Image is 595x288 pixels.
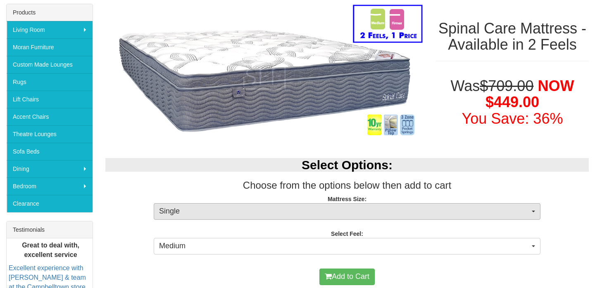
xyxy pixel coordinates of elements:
[154,203,540,220] button: Single
[7,143,93,160] a: Sofa Beds
[462,110,563,127] font: You Save: 36%
[486,77,574,111] span: NOW $449.00
[7,56,93,73] a: Custom Made Lounges
[480,77,533,94] del: $709.00
[331,230,363,237] strong: Select Feel:
[319,269,375,285] button: Add to Cart
[7,73,93,91] a: Rugs
[22,241,79,258] b: Great to deal with, excellent service
[154,238,540,254] button: Medium
[7,195,93,212] a: Clearance
[159,206,530,217] span: Single
[159,241,530,252] span: Medium
[436,78,589,127] h1: Was
[436,20,589,53] h1: Spinal Care Mattress - Available in 2 Feels
[7,178,93,195] a: Bedroom
[7,91,93,108] a: Lift Chairs
[7,160,93,178] a: Dining
[105,180,589,191] h3: Choose from the options below then add to cart
[7,21,93,38] a: Living Room
[7,108,93,125] a: Accent Chairs
[7,4,93,21] div: Products
[7,221,93,238] div: Testimonials
[7,125,93,143] a: Theatre Lounges
[328,196,367,202] strong: Mattress Size:
[302,158,393,172] b: Select Options:
[7,38,93,56] a: Moran Furniture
